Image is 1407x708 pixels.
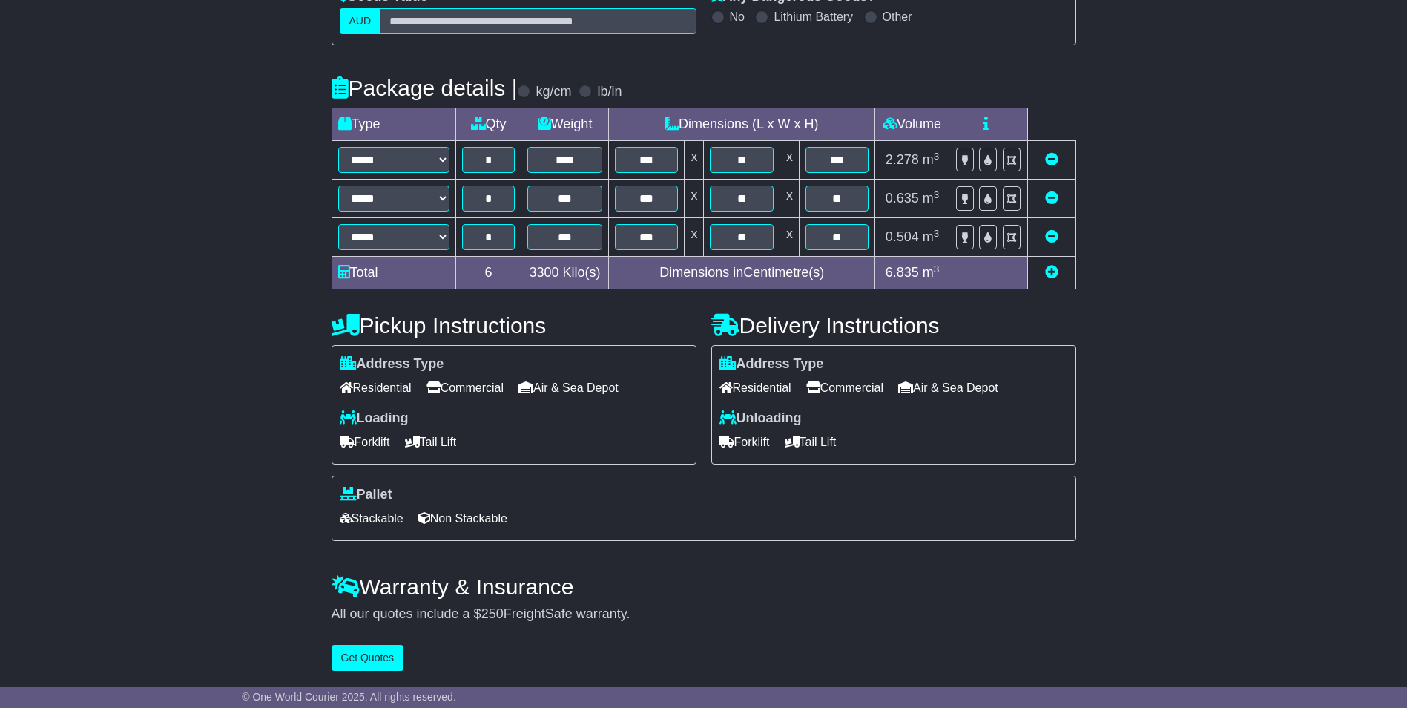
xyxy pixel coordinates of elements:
[685,180,704,218] td: x
[332,645,404,671] button: Get Quotes
[608,257,875,289] td: Dimensions in Centimetre(s)
[785,430,837,453] span: Tail Lift
[923,265,940,280] span: m
[719,430,770,453] span: Forklift
[711,313,1076,338] h4: Delivery Instructions
[426,376,504,399] span: Commercial
[340,507,403,530] span: Stackable
[1045,265,1058,280] a: Add new item
[332,108,455,141] td: Type
[242,691,456,703] span: © One World Courier 2025. All rights reserved.
[340,410,409,427] label: Loading
[934,151,940,162] sup: 3
[886,229,919,244] span: 0.504
[934,228,940,239] sup: 3
[332,313,696,338] h4: Pickup Instructions
[340,430,390,453] span: Forklift
[405,430,457,453] span: Tail Lift
[685,218,704,257] td: x
[886,152,919,167] span: 2.278
[536,84,571,100] label: kg/cm
[518,376,619,399] span: Air & Sea Depot
[923,191,940,206] span: m
[340,487,392,503] label: Pallet
[886,265,919,280] span: 6.835
[418,507,507,530] span: Non Stackable
[608,108,875,141] td: Dimensions (L x W x H)
[332,257,455,289] td: Total
[934,263,940,275] sup: 3
[898,376,998,399] span: Air & Sea Depot
[719,356,824,373] label: Address Type
[521,257,609,289] td: Kilo(s)
[340,8,381,34] label: AUD
[719,376,791,399] span: Residential
[340,356,444,373] label: Address Type
[481,606,504,621] span: 250
[780,141,799,180] td: x
[340,376,412,399] span: Residential
[923,229,940,244] span: m
[886,191,919,206] span: 0.635
[934,189,940,200] sup: 3
[719,410,802,427] label: Unloading
[521,108,609,141] td: Weight
[883,10,912,24] label: Other
[332,574,1076,599] h4: Warranty & Insurance
[780,218,799,257] td: x
[806,376,883,399] span: Commercial
[923,152,940,167] span: m
[1045,191,1058,206] a: Remove this item
[530,265,559,280] span: 3300
[774,10,853,24] label: Lithium Battery
[685,141,704,180] td: x
[875,108,949,141] td: Volume
[1045,152,1058,167] a: Remove this item
[455,108,521,141] td: Qty
[332,76,518,100] h4: Package details |
[597,84,622,100] label: lb/in
[1045,229,1058,244] a: Remove this item
[455,257,521,289] td: 6
[780,180,799,218] td: x
[332,606,1076,623] div: All our quotes include a $ FreightSafe warranty.
[730,10,745,24] label: No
